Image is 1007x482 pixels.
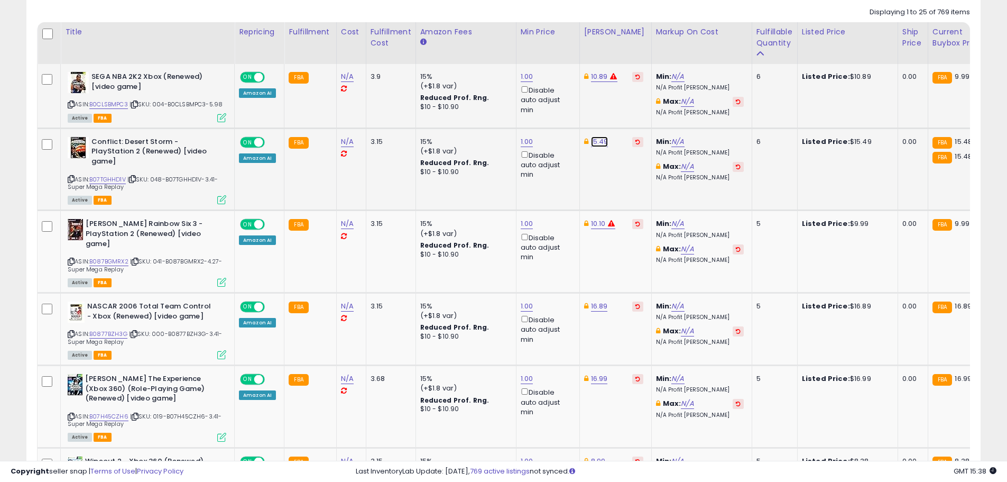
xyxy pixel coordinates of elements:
[955,219,969,229] span: 9.99
[241,220,254,229] span: ON
[420,147,508,156] div: (+$1.8 var)
[656,386,744,394] p: N/A Profit [PERSON_NAME]
[94,278,112,287] span: FBA
[90,466,135,476] a: Terms of Use
[671,137,684,147] a: N/A
[68,412,222,428] span: | SKU: 019-B07H45CZH6-3.41-Super Mega Replay
[241,303,254,312] span: ON
[521,386,571,417] div: Disable auto adjust min
[671,301,684,312] a: N/A
[802,219,850,229] b: Listed Price:
[68,374,226,441] div: ASIN:
[239,153,276,163] div: Amazon AI
[68,330,223,345] span: | SKU: 000-B0877BZH3G-3.41-Super Mega Replay
[68,302,226,358] div: ASIN:
[756,374,789,384] div: 5
[591,301,608,312] a: 16.89
[11,466,49,476] strong: Copyright
[656,257,744,264] p: N/A Profit [PERSON_NAME]
[902,26,923,49] div: Ship Price
[420,219,508,229] div: 15%
[371,374,408,384] div: 3.68
[656,174,744,181] p: N/A Profit [PERSON_NAME]
[263,138,280,147] span: OFF
[420,405,508,414] div: $10 - $10.90
[241,138,254,147] span: ON
[289,302,308,313] small: FBA
[68,374,82,395] img: 515BrHIIjCL._SL40_.jpg
[656,84,744,92] p: N/A Profit [PERSON_NAME]
[239,26,280,38] div: Repricing
[68,196,92,205] span: All listings currently available for purchase on Amazon
[932,374,952,386] small: FBA
[656,314,744,321] p: N/A Profit [PERSON_NAME]
[68,278,92,287] span: All listings currently available for purchase on Amazon
[371,137,408,147] div: 3.15
[663,96,681,106] b: Max:
[681,244,694,254] a: N/A
[87,302,216,324] b: NASCAR 2006 Total Team Control - Xbox (Renewed) [video game]
[89,257,128,266] a: B087BGMRX2
[241,375,254,384] span: ON
[371,26,411,49] div: Fulfillment Cost
[681,398,694,409] a: N/A
[420,323,489,332] b: Reduced Prof. Rng.
[591,219,606,229] a: 10.10
[289,219,308,231] small: FBA
[341,301,354,312] a: N/A
[902,302,920,311] div: 0.00
[371,302,408,311] div: 3.15
[591,374,608,384] a: 16.99
[656,232,744,239] p: N/A Profit [PERSON_NAME]
[289,137,308,149] small: FBA
[955,151,972,161] span: 15.48
[656,374,672,384] b: Min:
[954,466,996,476] span: 2025-09-6 15:38 GMT
[420,250,508,259] div: $10 - $10.90
[591,137,608,147] a: 15.49
[91,137,220,169] b: Conflict: Desert Storm - PlayStation 2 (Renewed) [video game]
[932,302,952,313] small: FBA
[68,302,85,323] img: 51lg+o0CO1L._SL40_.jpg
[420,38,427,47] small: Amazon Fees.
[521,137,533,147] a: 1.00
[68,433,92,442] span: All listings currently available for purchase on Amazon
[341,71,354,82] a: N/A
[756,302,789,311] div: 5
[241,73,254,82] span: ON
[656,339,744,346] p: N/A Profit [PERSON_NAME]
[802,72,890,81] div: $10.89
[289,72,308,84] small: FBA
[656,301,672,311] b: Min:
[656,26,747,38] div: Markup on Cost
[656,219,672,229] b: Min:
[420,81,508,91] div: (+$1.8 var)
[902,219,920,229] div: 0.00
[521,314,571,344] div: Disable auto adjust min
[656,109,744,116] p: N/A Profit [PERSON_NAME]
[802,374,890,384] div: $16.99
[68,175,218,191] span: | SKU: 048-B07TGHHD1V-3.41-Super Mega Replay
[89,100,128,109] a: B0CLSBMPC3
[420,374,508,384] div: 15%
[802,137,890,147] div: $15.49
[756,219,789,229] div: 5
[68,257,223,273] span: | SKU: 041-B087BGMRX2-4.27-Super Mega Replay
[239,318,276,328] div: Amazon AI
[902,137,920,147] div: 0.00
[68,351,92,360] span: All listings currently available for purchase on Amazon
[671,71,684,82] a: N/A
[470,466,530,476] a: 769 active listings
[681,326,694,337] a: N/A
[902,72,920,81] div: 0.00
[263,73,280,82] span: OFF
[239,88,276,98] div: Amazon AI
[656,137,672,147] b: Min:
[68,137,226,204] div: ASIN:
[420,396,489,405] b: Reduced Prof. Rng.
[870,7,970,17] div: Displaying 1 to 25 of 769 items
[521,149,571,180] div: Disable auto adjust min
[756,137,789,147] div: 6
[656,149,744,157] p: N/A Profit [PERSON_NAME]
[130,100,223,108] span: | SKU: 004-B0CLSBMPC3-5.98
